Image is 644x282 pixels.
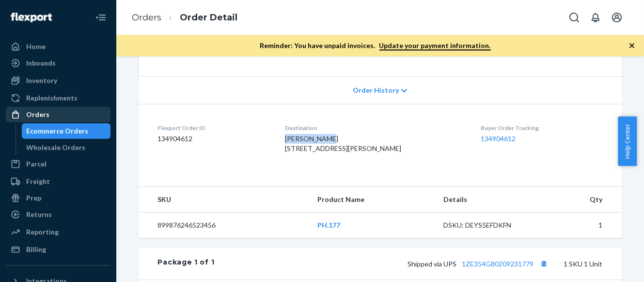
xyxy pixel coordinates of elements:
div: Parcel [26,159,47,169]
button: Close Navigation [91,8,110,27]
a: Freight [6,174,110,189]
ol: breadcrumbs [124,3,245,32]
a: Replenishments [6,90,110,106]
div: Returns [26,210,52,219]
span: Shipped via UPS [408,260,550,268]
a: Billing [6,242,110,257]
a: Home [6,39,110,54]
div: Wholesale Orders [27,143,86,152]
div: Replenishments [26,93,78,103]
th: Qty [542,187,622,213]
div: DSKU: DEYS5EFDKFN [443,220,534,230]
td: 1 [542,213,622,238]
th: Details [436,187,542,213]
a: Wholesale Orders [22,140,111,155]
dt: Buyer Order Tracking [481,124,603,132]
div: Freight [26,177,50,186]
dt: Destination [285,124,465,132]
a: Update your payment information. [379,41,491,50]
div: Reporting [26,227,59,237]
a: Orders [6,107,110,122]
th: Product Name [310,187,436,213]
button: Open account menu [607,8,627,27]
button: Open notifications [586,8,605,27]
dd: 134904612 [158,134,270,144]
a: Reporting [6,224,110,240]
a: PH.177 [318,221,341,229]
span: Order History [353,85,399,95]
button: Help Center [618,116,637,166]
a: Parcel [6,156,110,172]
div: Inventory [26,76,57,85]
div: Prep [26,193,41,203]
a: Inventory [6,73,110,88]
a: Orders [132,12,161,23]
img: Flexport logo [11,13,52,22]
a: Prep [6,190,110,206]
div: Home [26,42,46,51]
dt: Flexport Order ID [158,124,270,132]
div: Ecommerce Orders [27,126,89,136]
a: Inbounds [6,55,110,71]
div: Package 1 of 1 [158,257,215,270]
a: Order Detail [180,12,237,23]
span: [PERSON_NAME] [STREET_ADDRESS][PERSON_NAME] [285,134,401,152]
th: SKU [139,187,310,213]
a: Ecommerce Orders [22,123,111,139]
div: Inbounds [26,58,56,68]
a: 1ZE354G80209231779 [462,260,534,268]
button: Open Search Box [565,8,584,27]
a: Returns [6,207,110,222]
div: Orders [26,110,49,119]
td: 899876246523456 [139,213,310,238]
div: 1 SKU 1 Unit [214,257,602,270]
a: 134904612 [481,134,516,143]
button: Copy tracking number [538,257,550,270]
p: Reminder: You have unpaid invoices. [260,41,491,50]
div: Billing [26,245,46,254]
